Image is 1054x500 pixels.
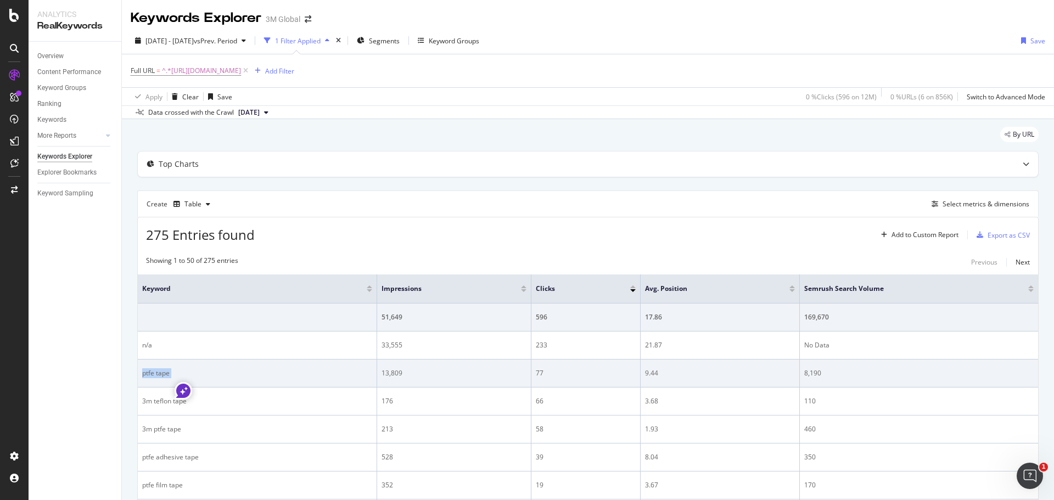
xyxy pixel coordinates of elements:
div: 0 % Clicks ( 596 on 12M ) [806,92,877,102]
div: Next [1016,257,1030,267]
div: 528 [382,452,526,462]
a: Explorer Bookmarks [37,167,114,178]
div: 21.87 [645,340,795,350]
div: Keyword Groups [429,36,479,46]
span: = [156,66,160,75]
div: 596 [536,312,636,322]
button: Add Filter [250,64,294,77]
div: 9.44 [645,368,795,378]
button: [DATE] - [DATE]vsPrev. Period [131,32,250,49]
button: Previous [971,256,997,269]
div: 3.68 [645,396,795,406]
div: 176 [382,396,526,406]
div: Keyword Sampling [37,188,93,199]
button: Apply [131,88,162,105]
div: 58 [536,424,636,434]
div: Apply [145,92,162,102]
button: Switch to Advanced Mode [962,88,1045,105]
div: 3M Global [266,14,300,25]
button: Segments [352,32,404,49]
div: 8.04 [645,452,795,462]
div: n/a [142,340,372,350]
button: Table [169,195,215,213]
span: [DATE] - [DATE] [145,36,194,46]
button: Save [204,88,232,105]
div: 17.86 [645,312,795,322]
div: Top Charts [159,159,199,170]
div: 3.67 [645,480,795,490]
div: Data crossed with the Crawl [148,108,234,117]
div: Add Filter [265,66,294,76]
span: 1 [1039,463,1048,471]
div: Save [1030,36,1045,46]
div: Explorer Bookmarks [37,167,97,178]
div: Keywords [37,114,66,126]
div: 8,190 [804,368,1034,378]
div: Showing 1 to 50 of 275 entries [146,256,238,269]
div: 77 [536,368,636,378]
div: Clear [182,92,199,102]
span: Segments [369,36,400,46]
button: [DATE] [234,106,273,119]
div: 1.93 [645,424,795,434]
span: 275 Entries found [146,226,255,244]
a: Content Performance [37,66,114,78]
div: 460 [804,424,1034,434]
div: ptfe tape [142,368,372,378]
button: Clear [167,88,199,105]
button: Next [1016,256,1030,269]
span: Full URL [131,66,155,75]
div: legacy label [1000,127,1039,142]
div: Table [184,201,201,207]
a: More Reports [37,130,103,142]
span: 2025 Aug. 17th [238,108,260,117]
button: Add to Custom Report [877,226,958,244]
div: 170 [804,480,1034,490]
div: 350 [804,452,1034,462]
div: arrow-right-arrow-left [305,15,311,23]
div: Keywords Explorer [131,9,261,27]
span: Clicks [536,284,614,294]
span: ^.*[URL][DOMAIN_NAME] [162,63,241,78]
span: Avg. Position [645,284,773,294]
a: Overview [37,50,114,62]
div: Content Performance [37,66,101,78]
a: Keywords Explorer [37,151,114,162]
div: ptfe adhesive tape [142,452,372,462]
div: 1 Filter Applied [275,36,321,46]
div: 66 [536,396,636,406]
div: 3m teflon tape [142,396,372,406]
div: 169,670 [804,312,1034,322]
div: Overview [37,50,64,62]
div: 39 [536,452,636,462]
div: 51,649 [382,312,526,322]
div: 233 [536,340,636,350]
div: 3m ptfe tape [142,424,372,434]
span: Impressions [382,284,504,294]
div: 13,809 [382,368,526,378]
div: Keyword Groups [37,82,86,94]
a: Keyword Groups [37,82,114,94]
div: RealKeywords [37,20,113,32]
div: times [334,35,343,46]
a: Ranking [37,98,114,110]
div: Create [147,195,215,213]
button: 1 Filter Applied [260,32,334,49]
div: Add to Custom Report [892,232,958,238]
div: ptfe film tape [142,480,372,490]
div: 19 [536,480,636,490]
span: By URL [1013,131,1034,138]
span: vs Prev. Period [194,36,237,46]
button: Save [1017,32,1045,49]
div: Ranking [37,98,61,110]
button: Select metrics & dimensions [927,198,1029,211]
span: Keyword [142,284,350,294]
div: 33,555 [382,340,526,350]
div: Export as CSV [988,231,1030,240]
div: 352 [382,480,526,490]
div: Switch to Advanced Mode [967,92,1045,102]
a: Keywords [37,114,114,126]
a: Keyword Sampling [37,188,114,199]
div: More Reports [37,130,76,142]
div: Save [217,92,232,102]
